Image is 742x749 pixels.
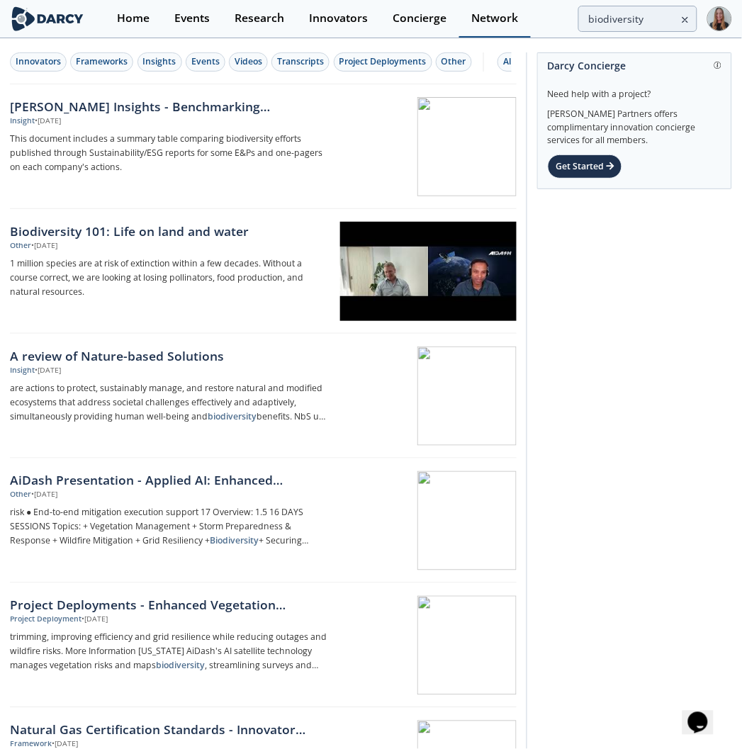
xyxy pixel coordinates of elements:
button: Innovators [10,52,67,72]
div: A review of Nature-based Solutions [10,347,328,365]
button: Insights [137,52,182,72]
p: risk ● End-to-end mitigation execution support 17 Overview: 1.5 16 DAYS SESSIONS Topics: + Vegeta... [10,506,328,548]
div: Other [442,55,466,68]
img: information.svg [714,62,722,69]
div: Insight [10,365,35,376]
div: Innovators [16,55,61,68]
div: • [DATE] [31,490,57,501]
div: Home [117,13,150,24]
div: Transcripts [277,55,324,68]
div: Events [174,13,210,24]
div: Project Deployment [10,614,81,626]
div: Other [10,490,31,501]
div: Research [235,13,284,24]
div: Darcy Concierge [548,53,721,78]
button: Videos [229,52,268,72]
div: Biodiversity 101: Life on land and water [10,222,328,240]
button: Events [186,52,225,72]
iframe: chat widget [682,692,728,735]
p: are actions to protect, sustainably manage, and restore natural and modified ecosystems that addr... [10,381,328,424]
a: [PERSON_NAME] Insights - Benchmarking Biodiversity Initiatives by E&Ps Insight •[DATE] This docum... [10,84,517,209]
p: trimming, improving efficiency and grid resilience while reducing outages and wildfire risks. Mor... [10,631,328,673]
div: Insight [10,116,35,127]
img: Profile [707,6,732,31]
div: Project Deployments [339,55,427,68]
div: Natural Gas Certification Standards - Innovator Comparison [10,721,328,739]
button: All Filters [498,52,546,72]
p: This document includes a summary table comparing biodiversity efforts published through Sustainab... [10,132,328,174]
input: Advanced Search [578,6,697,32]
div: Other [10,240,31,252]
div: AiDash Presentation - Applied AI: Enhanced Vegetation Management [10,471,328,490]
div: Insights [143,55,176,68]
button: Other [436,52,472,72]
strong: biodiversity [156,660,205,672]
a: Biodiversity 101: Life on land and water Other •[DATE] 1 million species are at risk of extinctio... [10,209,517,334]
button: Transcripts [271,52,330,72]
div: Network [471,13,518,24]
strong: Biodiversity [210,535,259,547]
div: • [DATE] [81,614,108,626]
div: Project Deployments - Enhanced Vegetation Management [10,596,328,614]
a: Project Deployments - Enhanced Vegetation Management Project Deployment •[DATE] trimming, improvi... [10,583,517,708]
div: Get Started [548,154,622,179]
div: Concierge [393,13,446,24]
div: • [DATE] [35,365,61,376]
p: 1 million species are at risk of extinction within a few decades. Without a course correct, we ar... [10,257,328,299]
div: [PERSON_NAME] Insights - Benchmarking Biodiversity Initiatives by E&Ps [10,97,328,116]
strong: biodiversity [208,410,257,422]
div: Events [191,55,220,68]
div: [PERSON_NAME] Partners offers complimentary innovation concierge services for all members. [548,101,721,147]
div: Innovators [309,13,368,24]
div: • [DATE] [35,116,61,127]
a: A review of Nature-based Solutions Insight •[DATE] are actions to protect, sustainably manage, an... [10,334,517,458]
button: Project Deployments [334,52,432,72]
div: • [DATE] [31,240,57,252]
div: All Filters [503,55,541,68]
button: Frameworks [70,52,133,72]
div: Frameworks [76,55,128,68]
div: Need help with a project? [548,78,721,101]
img: logo-wide.svg [10,6,85,31]
a: AiDash Presentation - Applied AI: Enhanced Vegetation Management Other •[DATE] risk ● End-to-end ... [10,458,517,583]
div: Videos [235,55,262,68]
